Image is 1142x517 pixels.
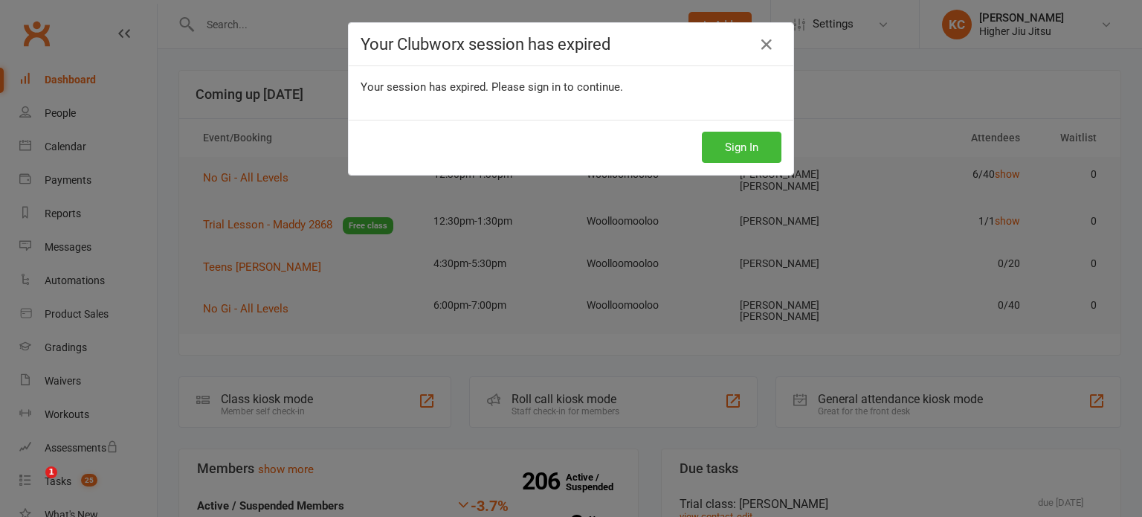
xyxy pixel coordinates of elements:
[361,80,623,94] span: Your session has expired. Please sign in to continue.
[755,33,778,57] a: Close
[15,466,51,502] iframe: Intercom live chat
[702,132,781,163] button: Sign In
[361,35,781,54] h4: Your Clubworx session has expired
[45,466,57,478] span: 1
